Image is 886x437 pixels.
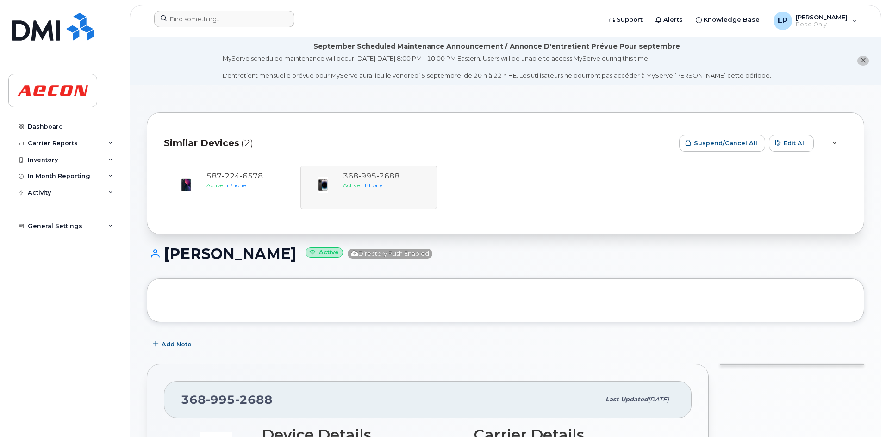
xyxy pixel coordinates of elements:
[162,340,192,349] span: Add Note
[223,54,771,80] div: MyServe scheduled maintenance will occur [DATE][DATE] 8:00 PM - 10:00 PM Eastern. Users will be u...
[857,56,869,66] button: close notification
[235,393,273,406] span: 2688
[206,393,235,406] span: 995
[181,393,273,406] span: 368
[769,135,814,152] button: Edit All
[206,172,263,180] span: 587
[348,249,432,259] span: Directory Push Enabled
[605,396,648,403] span: Last updated
[306,247,343,258] small: Active
[241,136,253,150] span: (2)
[147,246,864,262] h1: [PERSON_NAME]
[169,171,295,203] a: 5872246578ActiveiPhone
[222,172,240,180] span: 224
[164,136,239,150] span: Similar Devices
[147,336,200,353] button: Add Note
[679,135,765,152] button: Suspend/Cancel All
[694,139,757,148] span: Suspend/Cancel All
[784,139,806,148] span: Edit All
[240,172,263,180] span: 6578
[313,42,680,51] div: September Scheduled Maintenance Announcement / Annonce D'entretient Prévue Pour septembre
[177,176,195,194] img: image20231002-3703462-1ig824h.jpeg
[227,182,246,189] span: iPhone
[648,396,669,403] span: [DATE]
[206,182,223,189] span: Active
